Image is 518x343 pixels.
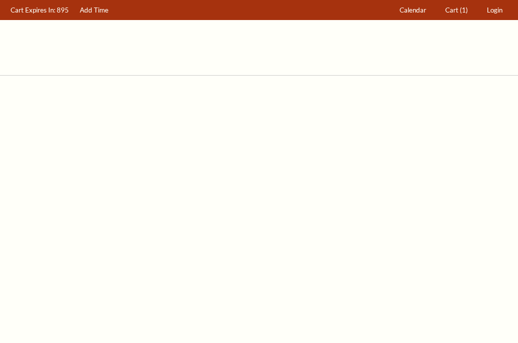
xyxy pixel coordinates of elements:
span: Cart [445,6,458,14]
span: (1) [460,6,468,14]
a: Cart (1) [441,1,473,20]
span: 895 [57,6,69,14]
a: Login [482,1,507,20]
a: Calendar [395,1,431,20]
a: Add Time [75,1,113,20]
span: Cart Expires In: [11,6,55,14]
span: Login [487,6,502,14]
span: Calendar [400,6,426,14]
